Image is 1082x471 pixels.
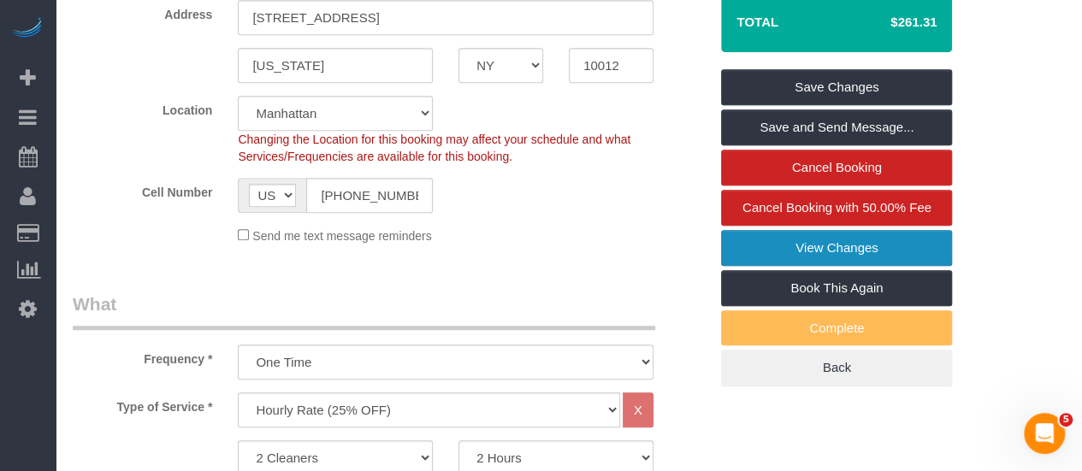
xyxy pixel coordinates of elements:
[73,291,655,330] legend: What
[721,190,952,226] a: Cancel Booking with 50.00% Fee
[306,178,433,213] input: Cell Number
[721,230,952,266] a: View Changes
[238,48,433,83] input: City
[1059,413,1073,427] span: 5
[721,270,952,306] a: Book This Again
[10,17,44,41] img: Automaid Logo
[60,178,225,201] label: Cell Number
[736,15,778,29] strong: Total
[238,132,630,163] span: Changing the Location for this booking may affect your schedule and what Services/Frequencies are...
[721,109,952,145] a: Save and Send Message...
[721,150,952,185] a: Cancel Booking
[742,200,931,215] span: Cancel Booking with 50.00% Fee
[60,344,225,368] label: Frequency *
[721,350,952,386] a: Back
[252,229,431,243] span: Send me text message reminders
[839,15,937,30] h4: $261.31
[60,96,225,119] label: Location
[569,48,653,83] input: Zip Code
[60,392,225,415] label: Type of Service *
[1024,413,1065,454] iframe: Intercom live chat
[721,69,952,105] a: Save Changes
